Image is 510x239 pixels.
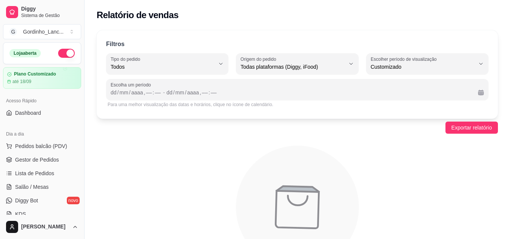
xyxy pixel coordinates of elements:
div: Para uma melhor visualização das datas e horários, clique no ícone de calendário. [108,102,487,108]
span: Todas plataformas (Diggy, iFood) [240,63,345,71]
a: Lista de Pedidos [3,167,81,179]
span: [PERSON_NAME] [21,224,69,230]
div: : [152,89,155,96]
span: Salão / Mesas [15,183,49,191]
span: Diggy Bot [15,197,38,204]
div: , [143,89,146,96]
div: / [173,89,176,96]
div: / [128,89,131,96]
span: Sistema de Gestão [21,12,78,19]
span: Customizado [371,63,475,71]
article: até 18/09 [12,79,31,85]
div: ano, Data final, [186,89,200,96]
div: Acesso Rápido [3,95,81,107]
label: Escolher período de visualização [371,56,439,62]
button: Select a team [3,24,81,39]
button: Exportar relatório [445,122,498,134]
div: mês, Data inicial, [119,89,129,96]
div: dia, Data final, [166,89,173,96]
a: Plano Customizadoaté 18/09 [3,67,81,89]
div: mês, Data final, [175,89,185,96]
span: G [9,28,17,35]
a: Diggy Botnovo [3,194,81,207]
button: Escolher período de visualizaçãoCustomizado [366,53,488,74]
button: Pedidos balcão (PDV) [3,140,81,152]
span: KDS [15,210,26,218]
span: Gestor de Pedidos [15,156,59,163]
a: DiggySistema de Gestão [3,3,81,21]
div: / [184,89,187,96]
a: Gestor de Pedidos [3,154,81,166]
div: : [208,89,211,96]
span: Escolha um período [111,82,484,88]
p: Filtros [106,40,125,49]
div: Gordinho_Lanc ... [23,28,63,35]
article: Plano Customizado [14,71,56,77]
div: Dia a dia [3,128,81,140]
div: minuto, Data inicial, [154,89,162,96]
button: Tipo do pedidoTodos [106,53,228,74]
button: [PERSON_NAME] [3,218,81,236]
a: KDS [3,208,81,220]
button: Origem do pedidoTodas plataformas (Diggy, iFood) [236,53,358,74]
a: Dashboard [3,107,81,119]
div: hora, Data inicial, [145,89,153,96]
button: Alterar Status [58,49,75,58]
div: / [117,89,120,96]
div: ano, Data inicial, [131,89,144,96]
a: Salão / Mesas [3,181,81,193]
span: Exportar relatório [451,123,492,132]
span: - [163,88,165,97]
span: Diggy [21,6,78,12]
h2: Relatório de vendas [97,9,179,21]
div: minuto, Data final, [210,89,217,96]
div: Data final [166,88,472,97]
span: Todos [111,63,215,71]
div: dia, Data inicial, [110,89,117,96]
div: hora, Data final, [201,89,209,96]
label: Origem do pedido [240,56,279,62]
span: Lista de Pedidos [15,170,54,177]
label: Tipo do pedido [111,56,143,62]
div: Data inicial [111,88,162,97]
button: Calendário [475,86,487,99]
div: , [199,89,202,96]
span: Dashboard [15,109,41,117]
div: Loja aberta [9,49,41,57]
span: Pedidos balcão (PDV) [15,142,67,150]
